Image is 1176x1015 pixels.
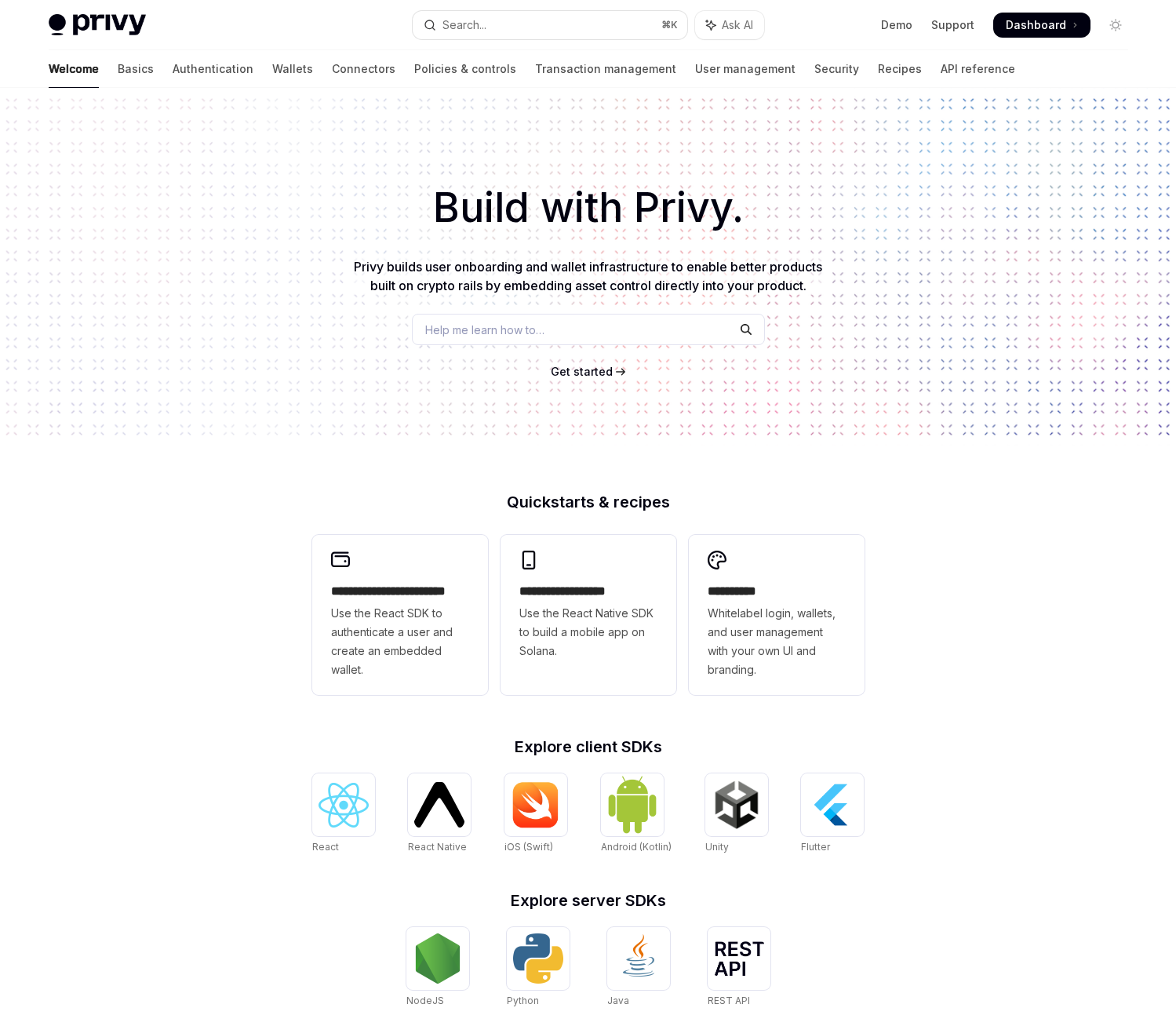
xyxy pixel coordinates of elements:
[551,364,613,380] a: Get started
[689,535,865,695] a: **** *****Whitelabel login, wallets, and user management with your own UI and branding.
[511,781,561,828] img: iOS (Swift)
[941,50,1015,88] a: API reference
[118,50,154,88] a: Basics
[513,933,563,984] img: Python
[705,773,768,855] a: UnityUnity
[49,50,99,88] a: Welcome
[993,13,1090,38] a: Dashboard
[1006,17,1066,33] span: Dashboard
[507,927,570,1009] a: PythonPython
[607,995,629,1006] span: Java
[705,841,729,853] span: Unity
[708,995,750,1006] span: REST API
[173,50,253,88] a: Authentication
[601,841,672,853] span: Android (Kotlin)
[878,50,922,88] a: Recipes
[408,841,467,853] span: React Native
[613,933,664,984] img: Java
[501,535,676,695] a: **** **** **** ***Use the React Native SDK to build a mobile app on Solana.
[406,927,469,1009] a: NodeJSNodeJS
[714,941,764,976] img: REST API
[607,775,657,834] img: Android (Kotlin)
[332,50,395,88] a: Connectors
[708,604,846,679] span: Whitelabel login, wallets, and user management with your own UI and branding.
[272,50,313,88] a: Wallets
[49,14,146,36] img: light logo
[414,782,464,827] img: React Native
[354,259,822,293] span: Privy builds user onboarding and wallet infrastructure to enable better products built on crypto ...
[519,604,657,660] span: Use the React Native SDK to build a mobile app on Solana.
[607,927,670,1009] a: JavaJava
[722,17,753,33] span: Ask AI
[708,927,770,1009] a: REST APIREST API
[801,773,864,855] a: FlutterFlutter
[312,494,865,510] h2: Quickstarts & recipes
[312,893,865,908] h2: Explore server SDKs
[414,50,516,88] a: Policies & controls
[712,780,762,830] img: Unity
[801,841,830,853] span: Flutter
[442,16,486,35] div: Search...
[504,841,553,853] span: iOS (Swift)
[406,995,444,1006] span: NodeJS
[507,995,539,1006] span: Python
[413,933,463,984] img: NodeJS
[535,50,676,88] a: Transaction management
[408,773,471,855] a: React NativeReact Native
[425,322,544,338] span: Help me learn how to…
[312,773,375,855] a: ReactReact
[25,177,1151,238] h1: Build with Privy.
[312,841,339,853] span: React
[601,773,672,855] a: Android (Kotlin)Android (Kotlin)
[331,604,469,679] span: Use the React SDK to authenticate a user and create an embedded wallet.
[807,780,857,830] img: Flutter
[312,739,865,755] h2: Explore client SDKs
[695,50,796,88] a: User management
[881,17,912,33] a: Demo
[319,783,369,828] img: React
[504,773,567,855] a: iOS (Swift)iOS (Swift)
[413,11,687,39] button: Open search
[695,11,764,39] button: Toggle assistant panel
[931,17,974,33] a: Support
[551,365,613,378] span: Get started
[814,50,859,88] a: Security
[661,19,678,31] span: ⌘ K
[1103,13,1128,38] button: Toggle dark mode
